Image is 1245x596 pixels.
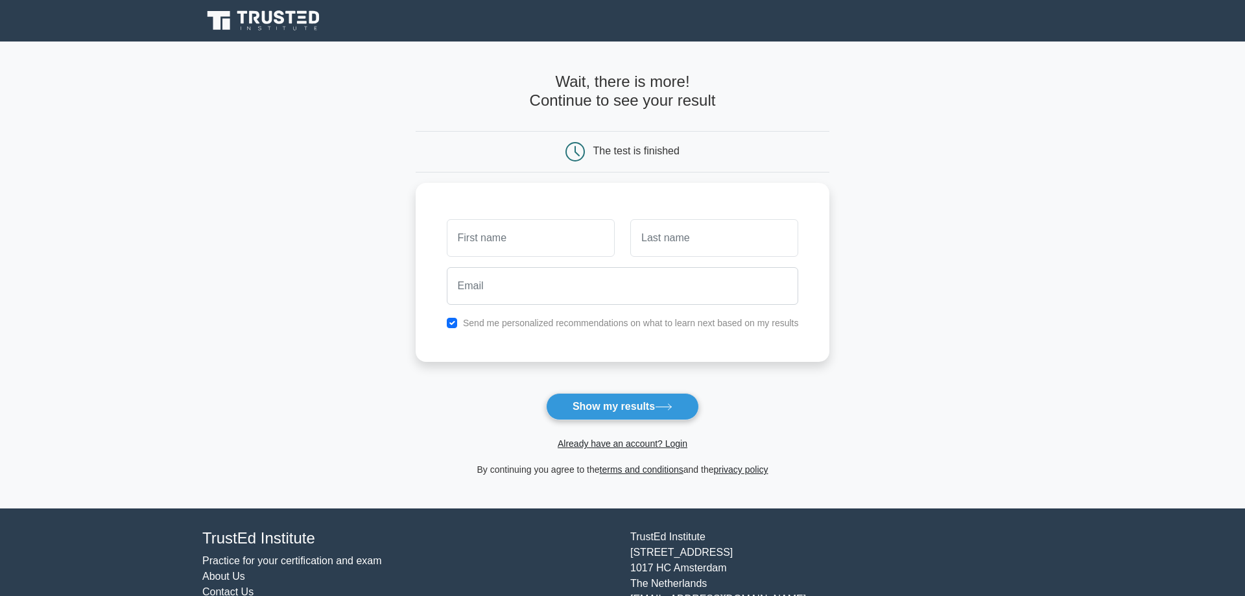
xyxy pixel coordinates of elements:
h4: Wait, there is more! Continue to see your result [416,73,830,110]
a: Already have an account? Login [558,438,687,449]
a: About Us [202,571,245,582]
input: Email [447,267,799,305]
div: By continuing you agree to the and the [408,462,838,477]
a: terms and conditions [600,464,683,475]
button: Show my results [546,393,699,420]
h4: TrustEd Institute [202,529,615,548]
a: Practice for your certification and exam [202,555,382,566]
input: Last name [630,219,798,257]
a: privacy policy [714,464,768,475]
label: Send me personalized recommendations on what to learn next based on my results [463,318,799,328]
input: First name [447,219,615,257]
div: The test is finished [593,145,680,156]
